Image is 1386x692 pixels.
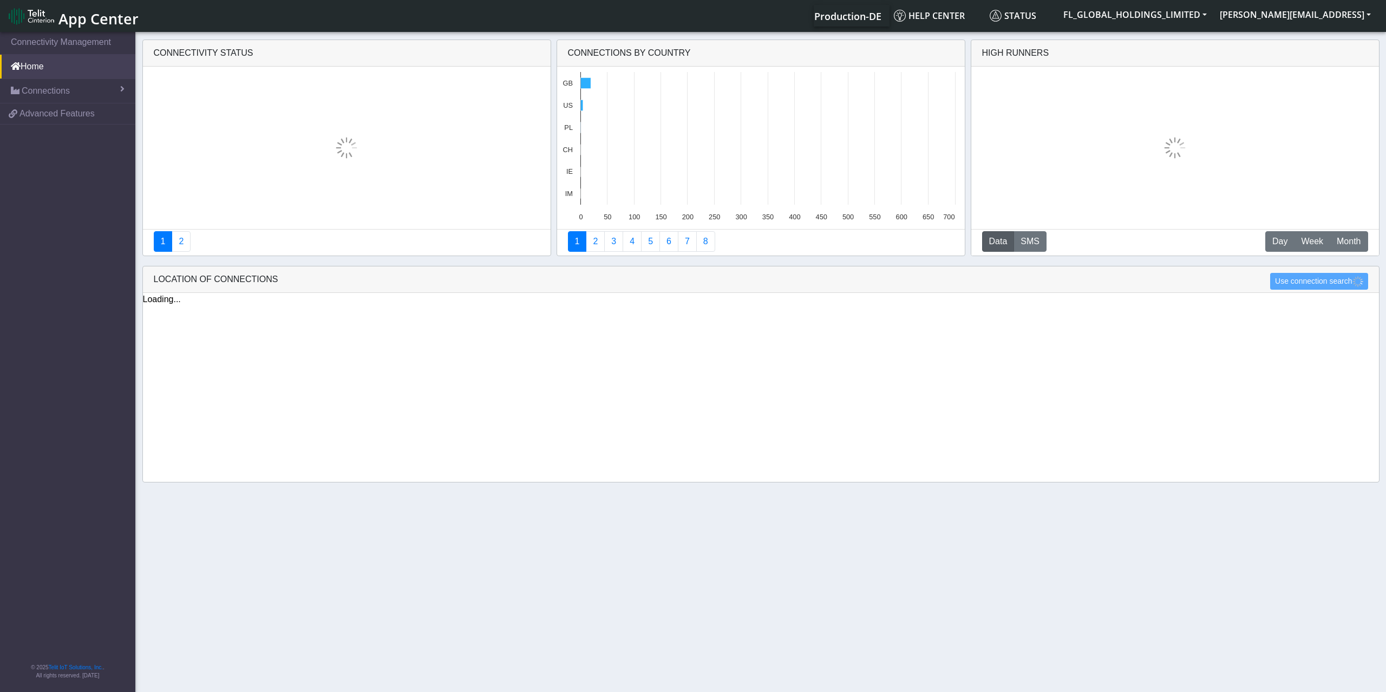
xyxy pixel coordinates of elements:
text: IM [565,190,572,198]
img: loading.gif [1164,137,1186,159]
text: PL [564,123,573,132]
button: Use connection search [1270,273,1368,290]
a: Usage per Country [604,231,623,252]
nav: Summary paging [154,231,540,252]
div: Loading... [143,293,1379,306]
text: 50 [604,213,611,221]
a: Connectivity status [154,231,173,252]
span: App Center [58,9,139,29]
text: 250 [709,213,720,221]
a: Connections By Carrier [623,231,642,252]
img: loading.gif [336,137,357,159]
text: 400 [789,213,800,221]
text: 700 [943,213,954,221]
img: logo-telit-cinterion-gw-new.png [9,8,54,25]
text: 500 [842,213,853,221]
a: Zero Session [678,231,697,252]
div: Connectivity status [143,40,551,67]
a: Telit IoT Solutions, Inc. [49,664,103,670]
span: Status [990,10,1036,22]
button: [PERSON_NAME][EMAIL_ADDRESS] [1213,5,1377,24]
text: CH [563,146,572,154]
div: High Runners [982,47,1049,60]
button: Month [1330,231,1368,252]
a: Deployment status [172,231,191,252]
a: Not Connected for 30 days [696,231,715,252]
button: Data [982,231,1015,252]
text: 300 [735,213,747,221]
span: Week [1301,235,1323,248]
img: loading [1352,276,1363,287]
span: Help center [894,10,965,22]
a: Help center [890,5,985,27]
div: LOCATION OF CONNECTIONS [143,266,1379,293]
a: Carrier [586,231,605,252]
a: Usage by Carrier [641,231,660,252]
button: Week [1294,231,1330,252]
text: IE [566,167,572,175]
span: Production-DE [814,10,881,23]
button: SMS [1014,231,1047,252]
img: knowledge.svg [894,10,906,22]
text: 150 [655,213,666,221]
text: 350 [762,213,773,221]
span: Day [1272,235,1287,248]
a: Status [985,5,1057,27]
nav: Summary paging [568,231,954,252]
img: status.svg [990,10,1002,22]
text: 200 [682,213,693,221]
text: 0 [579,213,583,221]
div: Connections By Country [557,40,965,67]
a: Connections By Country [568,231,587,252]
button: Day [1265,231,1295,252]
span: Advanced Features [19,107,95,120]
text: 650 [922,213,933,221]
a: Your current platform instance [814,5,881,27]
span: Month [1337,235,1361,248]
button: FL_GLOBAL_HOLDINGS_LIMITED [1057,5,1213,24]
span: Connections [22,84,70,97]
a: 14 Days Trend [659,231,678,252]
text: 100 [629,213,640,221]
text: 600 [895,213,907,221]
text: 450 [815,213,827,221]
a: App Center [9,4,137,28]
text: US [563,101,573,109]
text: 550 [869,213,880,221]
text: GB [563,79,573,87]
